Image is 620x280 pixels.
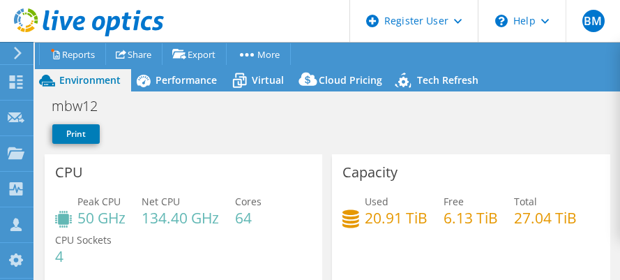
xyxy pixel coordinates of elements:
h4: 50 GHz [77,210,126,226]
h3: Capacity [342,165,398,180]
span: Free [444,195,464,208]
h4: 4 [55,249,112,264]
a: Export [162,43,227,65]
h4: 20.91 TiB [365,210,428,226]
h4: 6.13 TiB [444,210,498,226]
svg: \n [495,15,508,27]
h1: mbw12 [45,98,119,114]
span: BM [582,10,605,32]
a: More [226,43,291,65]
h3: CPU [55,165,83,180]
h4: 27.04 TiB [514,210,577,226]
a: Share [105,43,162,65]
a: Reports [39,43,106,65]
span: Tech Refresh [417,73,478,87]
span: Performance [156,73,217,87]
a: Print [52,124,100,144]
h4: 134.40 GHz [142,210,219,226]
h4: 64 [235,210,262,226]
span: CPU Sockets [55,233,112,246]
span: Cloud Pricing [319,73,382,87]
span: Net CPU [142,195,180,208]
span: Peak CPU [77,195,121,208]
span: Used [365,195,388,208]
span: Total [514,195,537,208]
span: Virtual [252,73,284,87]
span: Cores [235,195,262,208]
span: Environment [59,73,121,87]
